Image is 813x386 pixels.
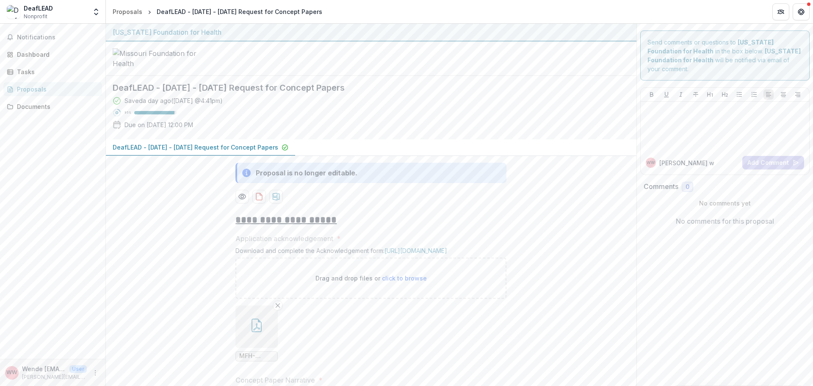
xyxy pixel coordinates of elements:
[720,89,730,100] button: Heading 2
[734,89,744,100] button: Bullet List
[3,82,102,96] a: Proposals
[644,183,678,191] h2: Comments
[3,47,102,61] a: Dashboard
[661,89,672,100] button: Underline
[382,275,427,282] span: click to browse
[647,161,655,165] div: Wende wende.wagner@deaflead.org
[315,274,427,283] p: Drag and drop files or
[17,50,95,59] div: Dashboard
[384,247,447,254] a: [URL][DOMAIN_NAME]
[676,216,774,226] p: No comments for this proposal
[17,67,95,76] div: Tasks
[793,3,810,20] button: Get Help
[22,373,87,381] p: [PERSON_NAME][EMAIL_ADDRESS][PERSON_NAME][DOMAIN_NAME]
[113,7,142,16] div: Proposals
[252,190,266,203] button: download-proposal
[3,100,102,114] a: Documents
[235,190,249,203] button: Preview c618d7df-bf86-4851-b9e5-8ef0762b2bb2-0.pdf
[644,199,807,208] p: No comments yet
[7,5,20,19] img: DeafLEAD
[256,168,357,178] div: Proposal is no longer editable.
[235,375,315,385] p: Concept Paper Narrative
[113,27,630,37] div: [US_STATE] Foundation for Health
[749,89,759,100] button: Ordered List
[124,120,193,129] p: Due on [DATE] 12:00 PM
[686,183,689,191] span: 0
[90,3,102,20] button: Open entity switcher
[22,364,66,373] p: Wende [EMAIL_ADDRESS][PERSON_NAME][DOMAIN_NAME]
[24,4,53,13] div: DeafLEAD
[17,85,95,94] div: Proposals
[90,368,100,378] button: More
[109,6,326,18] nav: breadcrumb
[793,89,803,100] button: Align Right
[763,89,774,100] button: Align Left
[640,31,810,81] div: Send comments or questions to in the box below. will be notified via email of your comment.
[269,190,283,203] button: download-proposal
[3,65,102,79] a: Tasks
[239,353,274,360] span: MFH-Grant-Acknowledgement_DeafLEAD.pdf
[691,89,701,100] button: Strike
[113,143,278,152] p: DeafLEAD - [DATE] - [DATE] Request for Concept Papers
[24,13,47,20] span: Nonprofit
[157,7,322,16] div: DeafLEAD - [DATE] - [DATE] Request for Concept Papers
[69,365,87,373] p: User
[235,247,506,258] div: Download and complete the Acknowledgement form:
[273,300,283,311] button: Remove File
[109,6,146,18] a: Proposals
[705,89,715,100] button: Heading 1
[17,102,95,111] div: Documents
[113,48,197,69] img: Missouri Foundation for Health
[124,96,223,105] div: Saved a day ago ( [DATE] @ 4:41pm )
[659,158,714,167] p: [PERSON_NAME] w
[113,83,616,93] h2: DeafLEAD - [DATE] - [DATE] Request for Concept Papers
[124,110,131,116] p: 95 %
[17,34,99,41] span: Notifications
[6,370,17,375] div: Wende wende.wagner@deaflead.org
[676,89,686,100] button: Italicize
[647,89,657,100] button: Bold
[235,305,278,361] div: Remove FileMFH-Grant-Acknowledgement_DeafLEAD.pdf
[3,31,102,44] button: Notifications
[742,156,804,169] button: Add Comment
[772,3,789,20] button: Partners
[778,89,788,100] button: Align Center
[235,233,333,244] p: Application acknowledgement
